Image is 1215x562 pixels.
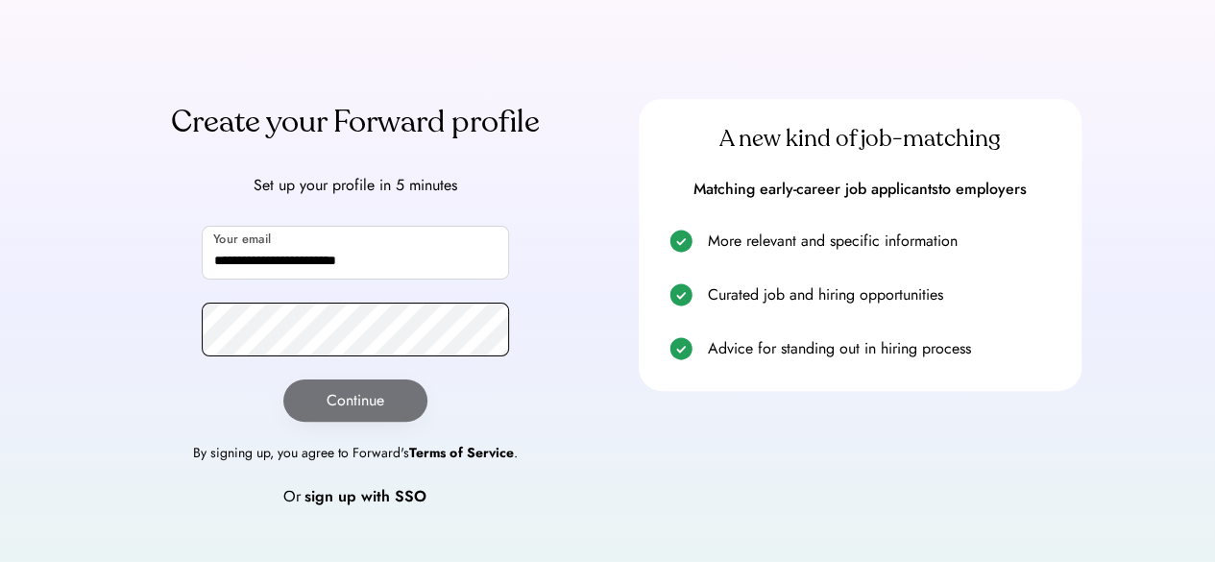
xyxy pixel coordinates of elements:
img: check.svg [669,230,693,253]
div: More relevant and specific information [708,230,1058,253]
div: Create your Forward profile [134,99,576,145]
div: Or [283,485,301,508]
div: By signing up, you agree to Forward's . [193,445,517,462]
div: Advice for standing out in hiring process [708,337,1058,360]
div: Curated job and hiring opportunities [708,283,1058,306]
div: A new kind of job-matching [662,124,1058,155]
img: check.svg [669,337,693,360]
div: Set up your profile in 5 minutes [134,174,576,197]
img: check.svg [669,283,693,306]
button: Continue [283,379,427,422]
a: Terms of Service [409,443,513,462]
div: sign up with SSO [304,485,426,508]
div: Matching early-career job applicantsto employers [662,179,1058,200]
